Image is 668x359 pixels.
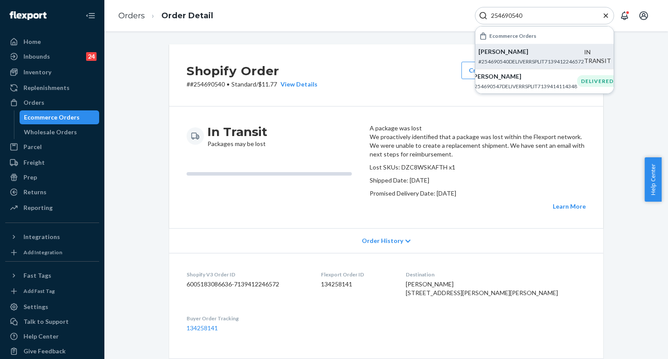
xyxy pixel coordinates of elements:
[616,7,633,24] button: Open notifications
[23,203,53,212] div: Reporting
[471,72,577,81] p: [PERSON_NAME]
[471,83,577,90] p: #254690547DELIVERRSPLIT7139414114348
[23,188,47,196] div: Returns
[23,317,69,326] div: Talk to Support
[553,203,586,210] a: Learn More
[24,113,80,122] div: Ecommerce Orders
[23,302,48,311] div: Settings
[362,236,403,245] span: Order History
[23,37,41,46] div: Home
[5,35,99,49] a: Home
[23,233,60,241] div: Integrations
[461,62,518,79] button: Create Return
[5,201,99,215] a: Reporting
[479,11,488,20] svg: Search Icon
[370,124,586,133] header: A package was lost
[23,158,45,167] div: Freight
[321,271,392,278] dt: Flexport Order ID
[23,52,50,61] div: Inbounds
[5,315,99,329] a: Talk to Support
[5,230,99,244] button: Integrations
[86,52,97,61] div: 24
[5,140,99,154] a: Parcel
[118,11,145,20] a: Orders
[23,249,62,256] div: Add Integration
[488,11,595,20] input: Search Input
[23,143,42,151] div: Parcel
[187,315,307,322] dt: Buyer Order Tracking
[478,47,584,56] p: [PERSON_NAME]
[489,33,536,39] h6: Ecommerce Orders
[23,83,70,92] div: Replenishments
[577,75,618,87] div: DELIVERED
[5,156,99,170] a: Freight
[161,11,213,20] a: Order Detail
[23,98,44,107] div: Orders
[5,247,99,258] a: Add Integration
[5,344,99,358] button: Give Feedback
[20,125,100,139] a: Wholesale Orders
[5,81,99,95] a: Replenishments
[10,11,47,20] img: Flexport logo
[5,269,99,283] button: Fast Tags
[5,185,99,199] a: Returns
[111,3,220,29] ol: breadcrumbs
[23,173,37,182] div: Prep
[370,163,586,172] p: Lost SKUs: DZC8WSKAFTH x1
[23,332,59,341] div: Help Center
[601,11,610,20] button: Close Search
[635,7,652,24] button: Open account menu
[5,286,99,296] a: Add Fast Tag
[478,58,584,65] p: #254690540DELIVERRSPLIT7139412246572
[406,280,558,296] span: [PERSON_NAME] [STREET_ADDRESS][PERSON_NAME][PERSON_NAME]
[23,68,51,76] div: Inventory
[370,189,586,198] p: Promised Delivery Date: [DATE]
[5,96,99,110] a: Orders
[187,80,317,89] p: # #254690540 / $11.77
[231,80,256,88] span: Standard
[24,128,77,136] div: Wholesale Orders
[82,7,99,24] button: Close Navigation
[5,300,99,314] a: Settings
[187,62,317,80] h2: Shopify Order
[584,48,611,65] div: IN TRANSIT
[227,80,230,88] span: •
[23,271,51,280] div: Fast Tags
[187,324,218,332] a: 134258141
[645,157,661,202] button: Help Center
[5,65,99,79] a: Inventory
[20,110,100,124] a: Ecommerce Orders
[370,176,586,185] p: Shipped Date: [DATE]
[207,124,267,148] div: Packages may be lost
[23,287,55,295] div: Add Fast Tag
[187,271,307,278] dt: Shopify V3 Order ID
[5,50,99,63] a: Inbounds24
[5,329,99,343] a: Help Center
[321,280,392,289] dd: 134258141
[23,347,66,356] div: Give Feedback
[5,170,99,184] a: Prep
[277,80,317,89] button: View Details
[406,271,586,278] dt: Destination
[207,124,267,140] h3: In Transit
[370,133,586,159] p: We proactively identified that a package was lost within the Flexport network. We were unable to ...
[187,280,307,289] dd: 6005183086636-7139412246572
